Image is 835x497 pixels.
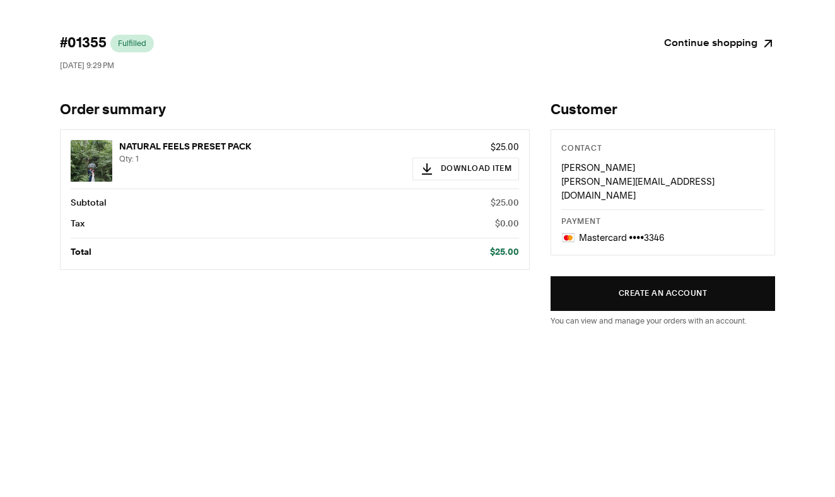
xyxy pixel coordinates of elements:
[60,61,114,70] span: [DATE] 9:29 PM
[412,158,520,180] button: Download Item
[60,35,107,52] span: #01355
[71,196,107,210] p: Subtotal
[119,154,139,163] span: Qty: 1
[551,316,747,325] span: You can view and manage your orders with an account.
[579,231,664,245] p: Mastercard ••••3346
[664,35,775,52] a: Continue shopping
[551,276,775,311] button: Create an account
[412,140,520,154] p: $25.00
[491,196,519,210] p: $25.00
[119,140,406,154] p: NATURAL FEELS PRESET PACK
[490,245,519,259] p: $25.00
[551,102,775,119] h2: Customer
[495,217,519,231] p: $0.00
[561,218,600,226] span: Payment
[71,217,85,231] p: Tax
[561,176,715,201] span: [PERSON_NAME][EMAIL_ADDRESS][DOMAIN_NAME]
[561,162,635,173] span: [PERSON_NAME]
[118,38,146,49] span: Fulfilled
[71,140,112,182] img: NATURAL FEELS PRESET PACK
[71,245,91,259] p: Total
[561,145,602,153] span: Contact
[60,102,530,119] h1: Order summary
